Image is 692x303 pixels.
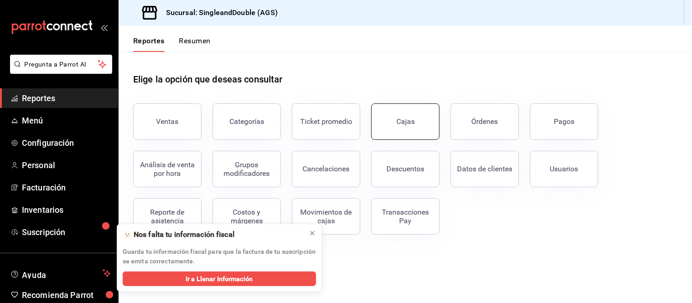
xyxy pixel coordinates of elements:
[22,289,111,301] span: Recomienda Parrot
[133,72,283,86] h1: Elige la opción que deseas consultar
[123,230,302,240] div: 🫥 Nos falta tu información fiscal
[133,36,165,52] button: Reportes
[292,151,360,187] button: Cancelaciones
[292,103,360,140] button: Ticket promedio
[22,268,99,279] span: Ayuda
[550,164,578,173] div: Usuarios
[219,208,275,225] div: Costos y márgenes
[139,208,196,225] div: Reporte de asistencia
[213,151,281,187] button: Grupos modificadores
[472,117,498,126] div: Órdenes
[25,60,98,69] span: Pregunta a Parrot AI
[139,160,196,178] div: Análisis de venta por hora
[133,198,202,235] button: Reporte de asistencia
[22,92,111,104] span: Reportes
[451,151,519,187] button: Datos de clientes
[387,164,425,173] div: Descuentos
[530,151,598,187] button: Usuarios
[159,7,278,18] h3: Sucursal: SingleandDouble (AGS)
[22,137,111,149] span: Configuración
[451,103,519,140] button: Órdenes
[156,117,179,126] div: Ventas
[22,114,111,127] span: Menú
[396,117,415,126] div: Cajas
[292,198,360,235] button: Movimientos de cajas
[554,117,575,126] div: Pagos
[133,36,211,52] div: navigation tabs
[303,164,350,173] div: Cancelaciones
[377,208,434,225] div: Transacciones Pay
[371,198,440,235] button: Transacciones Pay
[300,117,352,126] div: Ticket promedio
[10,55,112,74] button: Pregunta a Parrot AI
[213,103,281,140] button: Categorías
[6,66,112,76] a: Pregunta a Parrot AI
[298,208,354,225] div: Movimientos de cajas
[100,24,108,31] button: open_drawer_menu
[371,151,440,187] button: Descuentos
[22,226,111,238] span: Suscripción
[22,159,111,171] span: Personal
[458,164,513,173] div: Datos de clientes
[22,181,111,194] span: Facturación
[22,204,111,216] span: Inventarios
[123,272,316,286] button: Ir a Llenar Información
[179,36,211,52] button: Resumen
[219,160,275,178] div: Grupos modificadores
[133,103,202,140] button: Ventas
[229,117,264,126] div: Categorías
[371,103,440,140] button: Cajas
[123,247,316,266] p: Guarda tu información fiscal para que la factura de tu suscripción se emita correctamente.
[213,198,281,235] button: Costos y márgenes
[530,103,598,140] button: Pagos
[133,151,202,187] button: Análisis de venta por hora
[186,274,253,284] span: Ir a Llenar Información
